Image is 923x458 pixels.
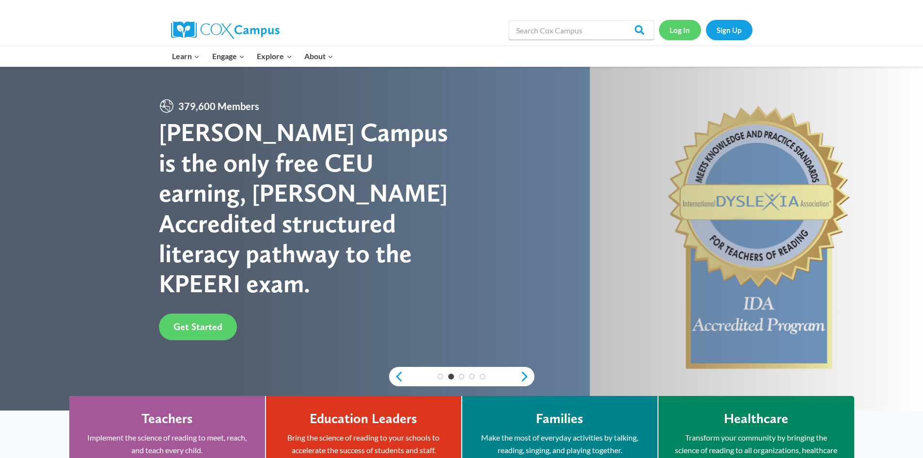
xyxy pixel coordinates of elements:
button: Child menu of Engage [206,46,251,66]
p: Make the most of everyday activities by talking, reading, singing, and playing together. [477,431,643,456]
a: Log In [659,20,701,40]
div: [PERSON_NAME] Campus is the only free CEU earning, [PERSON_NAME] Accredited structured literacy p... [159,117,462,299]
a: next [520,371,534,382]
div: content slider buttons [389,367,534,386]
a: Get Started [159,314,237,340]
button: Child menu of Explore [251,46,298,66]
span: 379,600 Members [174,98,263,114]
a: 3 [459,374,465,379]
h4: Education Leaders [310,411,417,427]
h4: Families [536,411,583,427]
a: 1 [438,374,443,379]
a: previous [389,371,404,382]
input: Search Cox Campus [509,20,654,40]
a: 4 [469,374,475,379]
button: Child menu of Learn [166,46,206,66]
button: Child menu of About [298,46,340,66]
a: 2 [448,374,454,379]
span: Get Started [173,321,222,332]
h4: Healthcare [724,411,788,427]
img: Cox Campus [171,21,280,39]
p: Implement the science of reading to meet, reach, and teach every child. [84,431,250,456]
nav: Primary Navigation [166,46,340,66]
nav: Secondary Navigation [659,20,752,40]
a: 5 [480,374,485,379]
h4: Teachers [141,411,193,427]
a: Sign Up [706,20,752,40]
p: Bring the science of reading to your schools to accelerate the success of students and staff. [281,431,447,456]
